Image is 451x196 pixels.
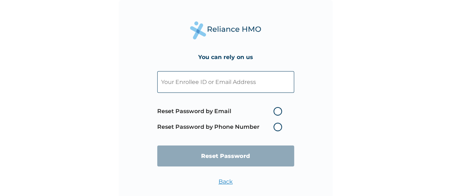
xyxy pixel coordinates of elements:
[219,178,233,185] a: Back
[157,123,286,131] label: Reset Password by Phone Number
[157,107,286,116] label: Reset Password by Email
[190,21,261,39] img: Reliance Health's Logo
[198,54,253,60] h4: You can rely on us
[157,145,294,166] input: Reset Password
[157,71,294,93] input: Your Enrollee ID or Email Address
[157,104,286,135] span: Password reset method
